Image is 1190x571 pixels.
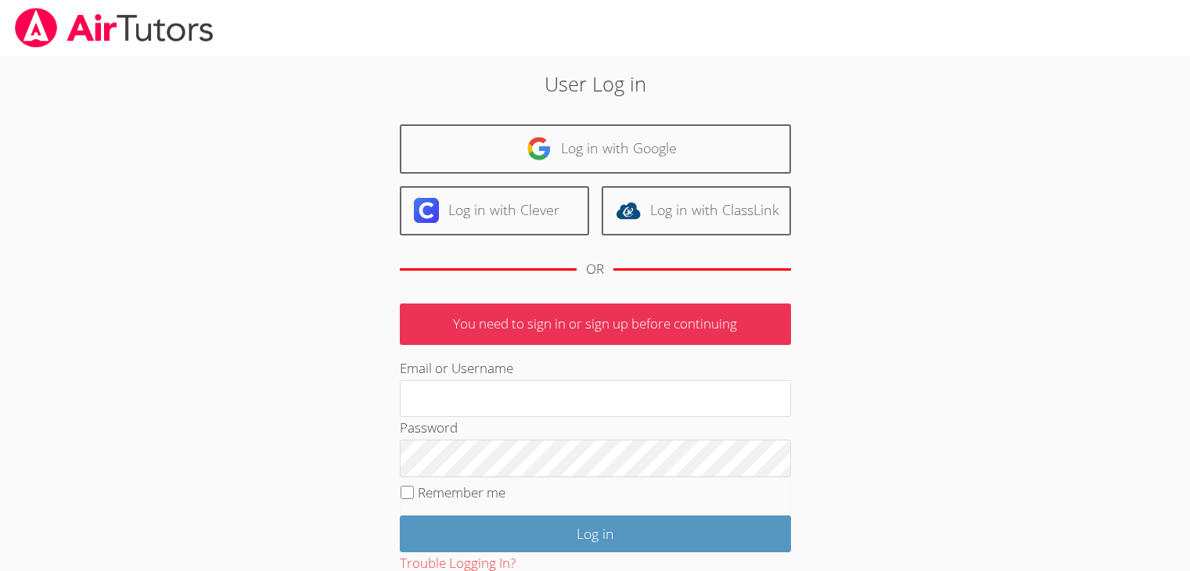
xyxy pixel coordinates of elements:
[586,258,604,281] div: OR
[414,198,439,223] img: clever-logo-6eab21bc6e7a338710f1a6ff85c0baf02591cd810cc4098c63d3a4b26e2feb20.svg
[274,69,916,99] h2: User Log in
[527,136,552,161] img: google-logo-50288ca7cdecda66e5e0955fdab243c47b7ad437acaf1139b6f446037453330a.svg
[400,124,791,174] a: Log in with Google
[418,483,505,501] label: Remember me
[13,8,215,48] img: airtutors_banner-c4298cdbf04f3fff15de1276eac7730deb9818008684d7c2e4769d2f7ddbe033.png
[400,418,458,436] label: Password
[400,303,791,345] p: You need to sign in or sign up before continuing
[602,186,791,235] a: Log in with ClassLink
[400,515,791,552] input: Log in
[400,359,513,377] label: Email or Username
[616,198,641,223] img: classlink-logo-d6bb404cc1216ec64c9a2012d9dc4662098be43eaf13dc465df04b49fa7ab582.svg
[400,186,589,235] a: Log in with Clever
